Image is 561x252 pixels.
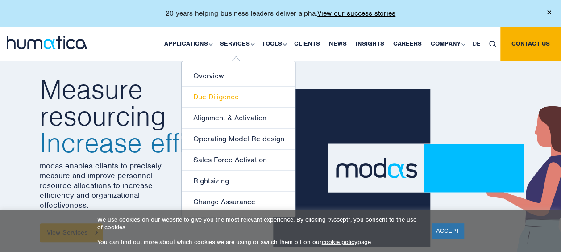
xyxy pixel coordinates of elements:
img: logo [7,36,87,49]
p: modas enables clients to precisely measure and improve personnel resource allocations to increase... [40,161,266,210]
a: Clients [290,27,324,61]
span: Increase efficiency [40,130,266,156]
h2: Measure resourcing [40,76,266,156]
a: Alignment & Activation [182,108,295,129]
a: Rightsizing [182,171,295,192]
a: cookie policy [322,238,357,246]
a: View our success stories [317,9,395,18]
a: Change Assurance [182,192,295,212]
a: Operating Model Re-design [182,129,295,150]
span: DE [473,40,480,47]
a: DE [468,27,485,61]
a: Company [426,27,468,61]
p: We use cookies on our website to give you the most relevant experience. By clicking “Accept”, you... [97,216,420,231]
a: Services [216,27,258,61]
a: Contact us [500,27,561,61]
img: search_icon [489,41,496,47]
a: Due Diligence [182,87,295,108]
p: 20 years helping business leaders deliver alpha. [166,9,395,18]
a: Sales Force Activation [182,150,295,171]
p: You can find out more about which cookies we are using or switch them off on our page. [97,238,420,246]
a: ACCEPT [432,223,464,238]
a: Applications [160,27,216,61]
a: Careers [389,27,426,61]
a: News [324,27,351,61]
a: Insights [351,27,389,61]
a: Tools [258,27,290,61]
a: Overview [182,66,295,87]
